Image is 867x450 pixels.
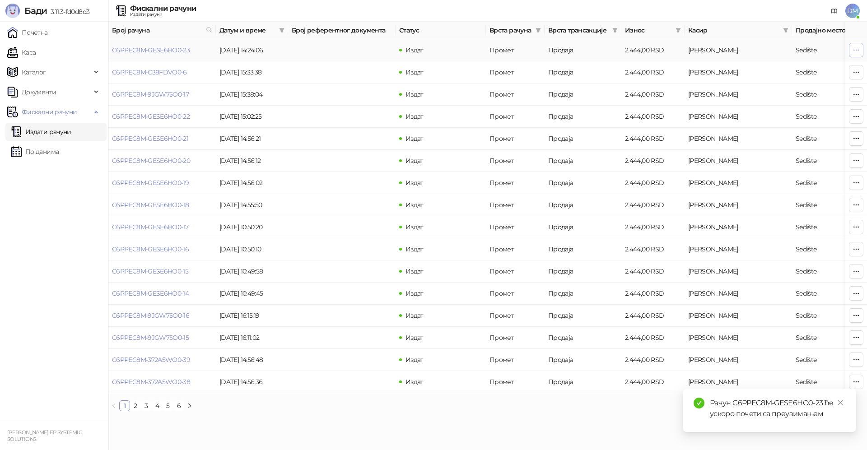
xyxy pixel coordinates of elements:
[108,172,216,194] td: C6PPEC8M-GESE6HO0-19
[108,305,216,327] td: C6PPEC8M-9JGW75O0-16
[216,106,288,128] td: [DATE] 15:02:25
[216,238,288,260] td: [DATE] 10:50:10
[486,84,545,106] td: Промет
[486,172,545,194] td: Промет
[22,83,56,101] span: Документи
[288,22,396,39] th: Број референтног документа
[545,128,621,150] td: Продаја
[621,216,685,238] td: 2.444,00 RSD
[486,128,545,150] td: Промет
[486,106,545,128] td: Промет
[108,39,216,61] td: C6PPEC8M-GESE6HO0-23
[406,46,424,54] span: Издат
[406,356,424,364] span: Издат
[406,311,424,320] span: Издат
[108,128,216,150] td: C6PPEC8M-GESE6HO0-21
[112,179,189,187] a: C6PPEC8M-GESE6HO0-19
[486,194,545,216] td: Промет
[24,5,47,16] span: Бади
[108,327,216,349] td: C6PPEC8M-9JGW75O0-15
[216,172,288,194] td: [DATE] 14:56:02
[621,260,685,283] td: 2.444,00 RSD
[611,23,620,37] span: filter
[545,216,621,238] td: Продаја
[685,150,792,172] td: Darko Marković
[827,4,842,18] a: Документација
[845,4,860,18] span: DM
[685,22,792,39] th: Касир
[685,349,792,371] td: Darko Marković
[277,23,286,37] span: filter
[112,68,187,76] a: C6PPEC8M-C38FDVO0-6
[685,84,792,106] td: Darko Marković
[783,28,788,33] span: filter
[216,39,288,61] td: [DATE] 14:24:06
[141,401,151,411] a: 3
[486,283,545,305] td: Промет
[621,327,685,349] td: 2.444,00 RSD
[406,334,424,342] span: Издат
[112,245,189,253] a: C6PPEC8M-GESE6HO0-16
[545,61,621,84] td: Продаја
[710,398,845,419] div: Рачун C6PPEC8M-GESE6HO0-23 ће ускоро почети са преузимањем
[131,401,140,411] a: 2
[216,216,288,238] td: [DATE] 10:50:20
[545,150,621,172] td: Продаја
[486,371,545,393] td: Промет
[545,349,621,371] td: Продаја
[22,63,46,81] span: Каталог
[837,399,844,406] span: close
[108,216,216,238] td: C6PPEC8M-GESE6HO0-17
[685,106,792,128] td: Darko Marković
[621,61,685,84] td: 2.444,00 RSD
[112,289,189,297] a: C6PPEC8M-GESE6HO0-14
[7,23,48,42] a: Почетна
[621,106,685,128] td: 2.444,00 RSD
[173,400,184,411] li: 6
[685,216,792,238] td: Darko Marković
[545,39,621,61] td: Продаја
[486,216,545,238] td: Промет
[406,157,424,165] span: Издат
[621,128,685,150] td: 2.444,00 RSD
[112,223,188,231] a: C6PPEC8M-GESE6HO0-17
[112,157,190,165] a: C6PPEC8M-GESE6HO0-20
[621,238,685,260] td: 2.444,00 RSD
[216,84,288,106] td: [DATE] 15:38:04
[685,327,792,349] td: Darko Marković
[621,172,685,194] td: 2.444,00 RSD
[406,378,424,386] span: Издат
[216,128,288,150] td: [DATE] 14:56:21
[108,61,216,84] td: C6PPEC8M-C38FDVO0-6
[130,12,196,17] div: Издати рачуни
[152,400,163,411] li: 4
[108,106,216,128] td: C6PPEC8M-GESE6HO0-22
[486,39,545,61] td: Промет
[548,25,609,35] span: Врста трансакције
[112,90,189,98] a: C6PPEC8M-9JGW75O0-17
[486,150,545,172] td: Промет
[406,112,424,121] span: Издат
[486,61,545,84] td: Промет
[279,28,284,33] span: filter
[674,23,683,37] span: filter
[545,260,621,283] td: Продаја
[489,25,532,35] span: Врста рачуна
[621,39,685,61] td: 2.444,00 RSD
[685,172,792,194] td: Darko Marković
[108,84,216,106] td: C6PPEC8M-9JGW75O0-17
[612,28,618,33] span: filter
[112,135,188,143] a: C6PPEC8M-GESE6HO0-21
[112,334,189,342] a: C6PPEC8M-9JGW75O0-15
[112,201,189,209] a: C6PPEC8M-GESE6HO0-18
[174,401,184,411] a: 6
[486,305,545,327] td: Промет
[685,260,792,283] td: Darko Marković
[536,28,541,33] span: filter
[216,194,288,216] td: [DATE] 14:55:50
[152,401,162,411] a: 4
[130,5,196,12] div: Фискални рачуни
[545,305,621,327] td: Продаја
[486,327,545,349] td: Промет
[120,401,130,411] a: 1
